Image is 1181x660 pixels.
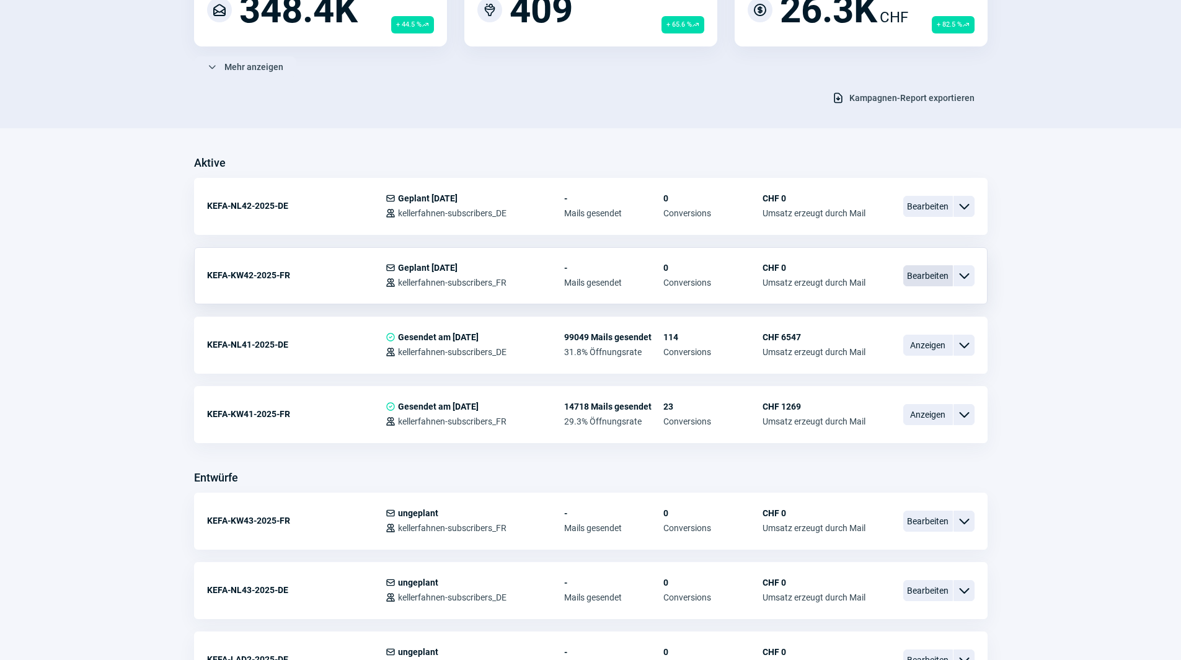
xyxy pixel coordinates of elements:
span: Umsatz erzeugt durch Mail [763,278,865,288]
span: kellerfahnen-subscribers_FR [398,416,506,426]
span: Geplant [DATE] [398,193,458,203]
span: ungeplant [398,578,438,587]
span: Conversions [663,592,763,602]
h3: Entwürfe [194,468,238,488]
span: CHF 0 [763,193,865,203]
span: CHF 6547 [763,332,865,342]
div: KEFA-KW42-2025-FR [207,263,386,288]
span: kellerfahnen-subscribers_FR [398,523,506,533]
span: Umsatz erzeugt durch Mail [763,592,865,602]
span: 114 [663,332,763,342]
span: 23 [663,402,763,411]
button: Mehr anzeigen [194,56,296,77]
span: - [564,508,663,518]
span: 31.8% Öffnungsrate [564,347,663,357]
span: 29.3% Öffnungsrate [564,416,663,426]
span: 14718 Mails gesendet [564,402,663,411]
span: Bearbeiten [903,580,953,601]
span: Conversions [663,278,763,288]
span: Conversions [663,416,763,426]
span: Mails gesendet [564,523,663,533]
div: KEFA-NL42-2025-DE [207,193,386,218]
span: Bearbeiten [903,196,953,217]
span: Geplant [DATE] [398,263,458,273]
span: Bearbeiten [903,511,953,532]
span: Conversions [663,347,763,357]
span: - [564,193,663,203]
span: 0 [663,647,763,657]
span: 0 [663,578,763,587]
span: + 65.6 % [661,16,704,33]
span: Gesendet am [DATE] [398,332,479,342]
button: Kampagnen-Report exportieren [819,87,988,108]
span: Anzeigen [903,404,953,425]
span: - [564,647,663,657]
span: Bearbeiten [903,265,953,286]
span: CHF 0 [763,647,865,657]
span: Conversions [663,523,763,533]
div: KEFA-NL43-2025-DE [207,578,386,602]
span: Mails gesendet [564,592,663,602]
span: ungeplant [398,508,438,518]
span: Anzeigen [903,335,953,356]
span: - [564,578,663,587]
span: Gesendet am [DATE] [398,402,479,411]
span: 99049 Mails gesendet [564,332,663,342]
span: kellerfahnen-subscribers_DE [398,208,506,218]
div: KEFA-KW41-2025-FR [207,402,386,426]
span: CHF 0 [763,263,865,273]
span: kellerfahnen-subscribers_DE [398,592,506,602]
h3: Aktive [194,153,226,173]
span: Mehr anzeigen [224,57,283,77]
span: Umsatz erzeugt durch Mail [763,523,865,533]
span: + 82.5 % [932,16,975,33]
span: CHF 0 [763,508,865,518]
span: ungeplant [398,647,438,657]
span: Conversions [663,208,763,218]
span: Umsatz erzeugt durch Mail [763,347,865,357]
span: Mails gesendet [564,278,663,288]
span: CHF 0 [763,578,865,587]
span: kellerfahnen-subscribers_FR [398,278,506,288]
span: CHF 1269 [763,402,865,411]
span: 0 [663,508,763,518]
span: Umsatz erzeugt durch Mail [763,208,865,218]
span: Umsatz erzeugt durch Mail [763,416,865,426]
span: Mails gesendet [564,208,663,218]
div: KEFA-KW43-2025-FR [207,508,386,533]
span: Kampagnen-Report exportieren [849,88,975,108]
span: + 44.5 % [391,16,434,33]
span: 0 [663,193,763,203]
span: 0 [663,263,763,273]
span: kellerfahnen-subscribers_DE [398,347,506,357]
span: CHF [880,6,908,29]
div: KEFA-NL41-2025-DE [207,332,386,357]
span: - [564,263,663,273]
